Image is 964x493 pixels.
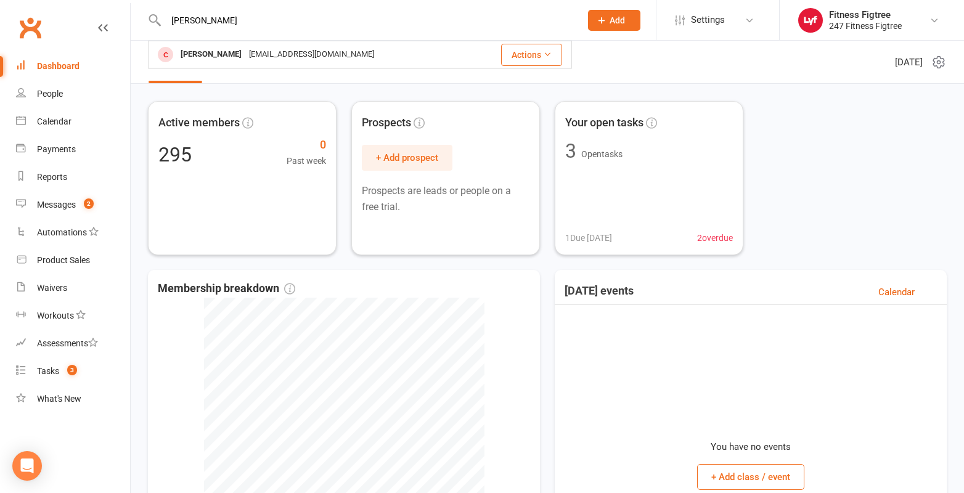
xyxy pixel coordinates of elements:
span: Your open tasks [565,114,643,132]
div: Waivers [37,283,67,293]
span: Past week [287,154,326,168]
span: Active members [158,114,240,132]
div: 3 [565,141,576,161]
span: 1 Due [DATE] [565,231,612,245]
a: Dashboard [16,52,130,80]
input: Search... [162,12,572,29]
button: + Add prospect [362,145,452,171]
div: What's New [37,394,81,404]
div: Calendar [37,116,71,126]
a: Reports [16,163,130,191]
div: Product Sales [37,255,90,265]
div: Workouts [37,311,74,320]
span: Prospects [362,114,411,132]
span: Open tasks [581,149,623,159]
p: Prospects are leads or people on a free trial. [362,183,529,214]
a: What's New [16,385,130,413]
div: Payments [37,144,76,154]
span: 3 [67,365,77,375]
button: Add [588,10,640,31]
div: Messages [37,200,76,210]
div: 247 Fitness Figtree [829,20,902,31]
div: Automations [37,227,87,237]
p: You have no events [711,439,791,454]
div: Tasks [37,366,59,376]
span: [DATE] [895,55,923,70]
a: Assessments [16,330,130,357]
a: Messages 2 [16,191,130,219]
a: Automations [16,219,130,246]
h3: [DATE] events [565,285,634,299]
span: 2 overdue [697,231,733,245]
div: People [37,89,63,99]
span: 2 [84,198,94,209]
span: Settings [691,6,725,34]
div: [EMAIL_ADDRESS][DOMAIN_NAME] [245,46,378,63]
span: 0 [287,136,326,154]
a: Payments [16,136,130,163]
a: Product Sales [16,246,130,274]
a: Clubworx [15,12,46,43]
div: 295 [158,145,192,165]
div: Fitness Figtree [829,9,902,20]
div: Assessments [37,338,98,348]
span: Add [610,15,625,25]
button: + Add class / event [697,464,804,490]
a: Calendar [878,285,915,299]
button: Actions [501,44,562,66]
div: Dashboard [37,61,80,71]
span: Membership breakdown [158,280,295,298]
div: Reports [37,172,67,182]
a: Workouts [16,302,130,330]
img: thumb_image1753610192.png [798,8,823,33]
a: Tasks 3 [16,357,130,385]
div: Open Intercom Messenger [12,451,42,481]
a: Calendar [16,108,130,136]
a: Waivers [16,274,130,302]
div: [PERSON_NAME] [177,46,245,63]
a: People [16,80,130,108]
